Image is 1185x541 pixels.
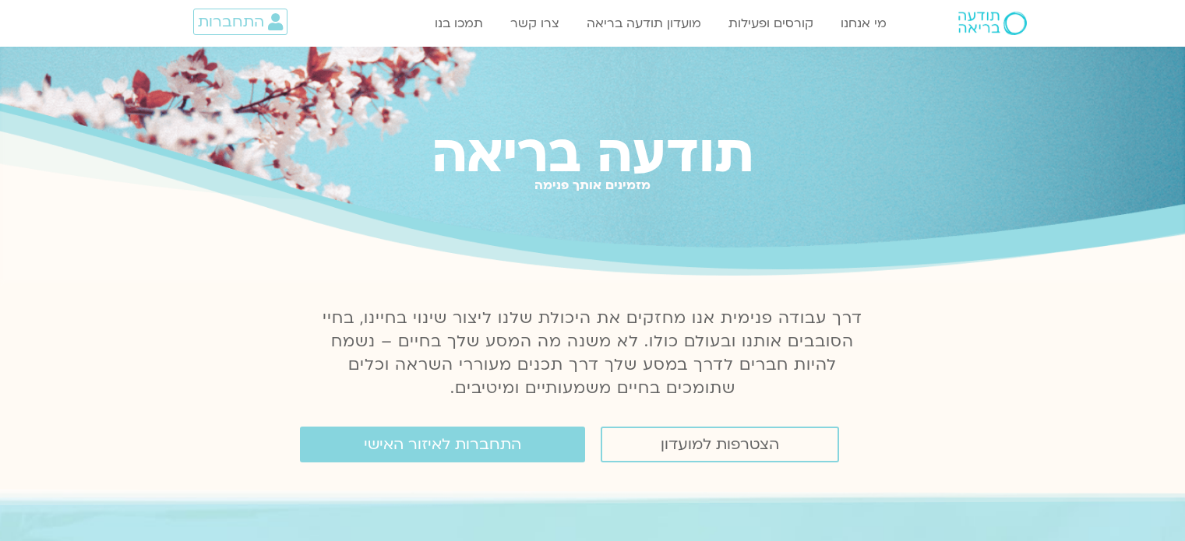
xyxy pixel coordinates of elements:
a: צרו קשר [503,9,567,38]
span: התחברות [198,13,264,30]
span: התחברות לאיזור האישי [364,436,521,453]
span: הצטרפות למועדון [661,436,779,453]
p: דרך עבודה פנימית אנו מחזקים את היכולת שלנו ליצור שינוי בחיינו, בחיי הסובבים אותנו ובעולם כולו. לא... [314,307,872,400]
img: תודעה בריאה [958,12,1027,35]
a: מי אנחנו [833,9,894,38]
a: תמכו בנו [427,9,491,38]
a: התחברות [193,9,287,35]
a: קורסים ופעילות [721,9,821,38]
a: התחברות לאיזור האישי [300,427,585,462]
a: הצטרפות למועדון [601,427,839,462]
a: מועדון תודעה בריאה [579,9,709,38]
